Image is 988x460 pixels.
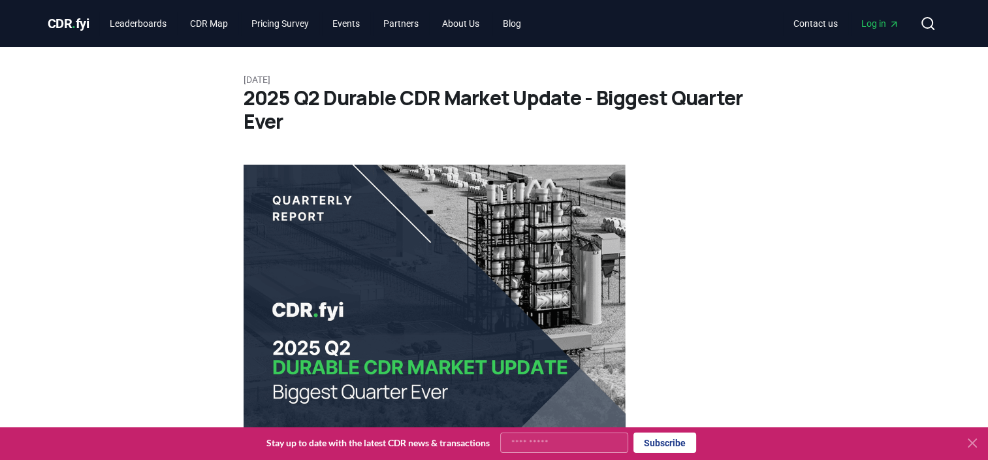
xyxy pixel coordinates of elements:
img: blog post image [244,165,626,452]
span: . [72,16,76,31]
a: Log in [851,12,910,35]
a: About Us [432,12,490,35]
a: Blog [492,12,532,35]
h1: 2025 Q2 Durable CDR Market Update - Biggest Quarter Ever [244,86,745,133]
nav: Main [99,12,532,35]
a: Events [322,12,370,35]
a: Pricing Survey [241,12,319,35]
a: CDR.fyi [48,14,89,33]
p: [DATE] [244,73,745,86]
a: Partners [373,12,429,35]
span: Log in [861,17,899,30]
a: Leaderboards [99,12,177,35]
a: Contact us [783,12,848,35]
a: CDR Map [180,12,238,35]
nav: Main [783,12,910,35]
span: CDR fyi [48,16,89,31]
